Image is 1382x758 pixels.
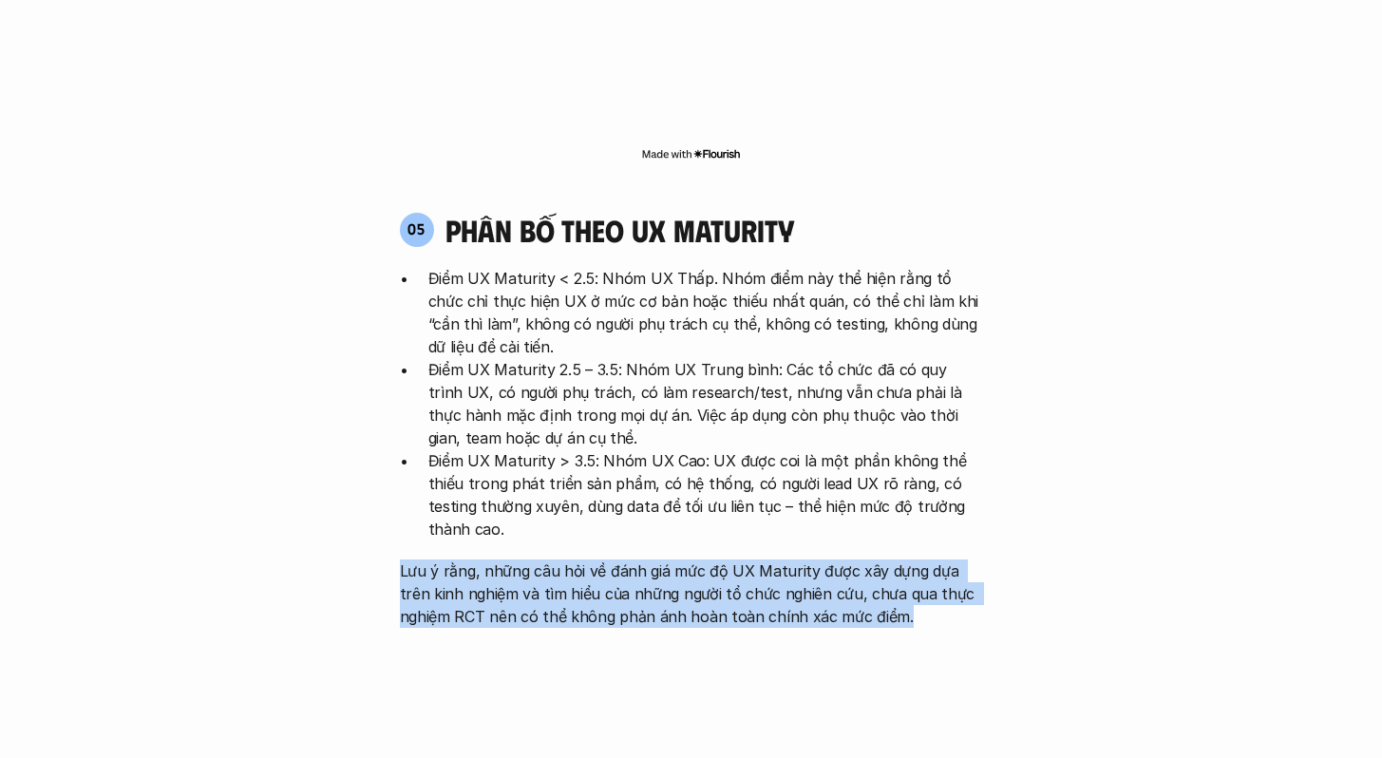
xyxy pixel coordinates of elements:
[400,559,983,628] p: Lưu ý rằng, những câu hỏi về đánh giá mức độ UX Maturity được xây dựng dựa trên kinh nghiệm và tì...
[445,212,794,248] h4: phân bố theo ux maturity
[641,146,741,161] img: Made with Flourish
[428,449,983,540] p: Điểm UX Maturity > 3.5: Nhóm UX Cao: UX được coi là một phần không thể thiếu trong phát triển sản...
[407,221,426,237] p: 05
[428,267,983,358] p: Điểm UX Maturity < 2.5: Nhóm UX Thấp. Nhóm điểm này thể hiện rằng tổ chức chỉ thực hiện UX ở mức ...
[428,358,983,449] p: Điểm UX Maturity 2.5 – 3.5: Nhóm UX Trung bình: Các tổ chức đã có quy trình UX, có người phụ trác...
